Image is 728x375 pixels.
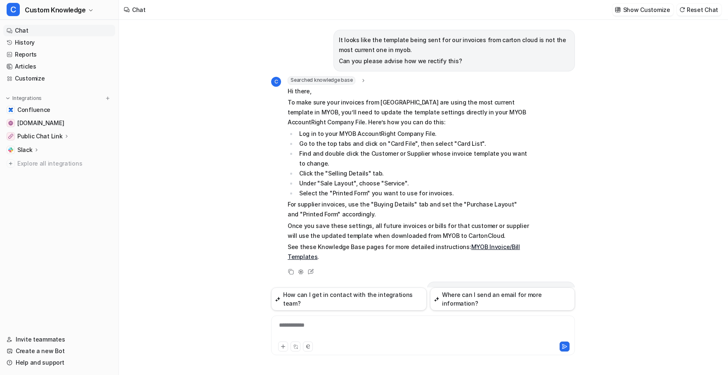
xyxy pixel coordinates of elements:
[7,159,15,168] img: explore all integrations
[17,132,63,140] p: Public Chat Link
[433,287,570,297] p: Customer setting to allow duplicate references?
[5,95,11,101] img: expand menu
[677,4,721,16] button: Reset Chat
[3,37,115,48] a: History
[3,94,44,102] button: Integrations
[615,7,621,13] img: customize
[17,146,33,154] p: Slack
[105,95,111,101] img: menu_add.svg
[3,345,115,357] a: Create a new Bot
[271,77,281,87] span: C
[288,199,529,219] p: For supplier invoices, use the "Buying Details" tab and set the "Purchase Layout" and "Printed Fo...
[3,49,115,60] a: Reports
[8,134,13,139] img: Public Chat Link
[8,121,13,126] img: help.cartoncloud.com
[297,188,529,198] li: Select the "Printed Form" you want to use for invoices.
[288,86,529,96] p: Hi there,
[3,357,115,368] a: Help and support
[3,73,115,84] a: Customize
[3,334,115,345] a: Invite teammates
[8,147,13,152] img: Slack
[297,169,529,178] li: Click the "Selling Details" tab.
[271,287,427,311] button: How can I get in contact with the integrations team?
[339,56,570,66] p: Can you please advise how we rectify this?
[612,4,674,16] button: Show Customize
[297,129,529,139] li: Log in to your MYOB AccountRight Company File.
[623,5,670,14] p: Show Customize
[288,221,529,241] p: Once you save these settings, all future invoices or bills for that customer or supplier will use...
[3,25,115,36] a: Chat
[297,149,529,169] li: Find and double click the Customer or Supplier whose invoice template you want to change.
[3,104,115,116] a: ConfluenceConfluence
[288,242,529,262] p: See these Knowledge Base pages for more detailed instructions: .
[132,5,146,14] div: Chat
[3,117,115,129] a: help.cartoncloud.com[DOMAIN_NAME]
[288,97,529,127] p: To make sure your invoices from [GEOGRAPHIC_DATA] are using the most current template in MYOB, yo...
[3,158,115,169] a: Explore all integrations
[17,119,64,127] span: [DOMAIN_NAME]
[297,178,529,188] li: Under "Sale Layout", choose "Service".
[25,4,86,16] span: Custom Knowledge
[17,106,50,114] span: Confluence
[288,76,355,85] span: Searched knowledge base
[3,61,115,72] a: Articles
[297,139,529,149] li: Go to the top tabs and click on "Card File", then select "Card List".
[12,95,42,102] p: Integrations
[7,3,20,16] span: C
[17,157,112,170] span: Explore all integrations
[339,35,570,55] p: It looks like the template being sent for our invoices from carton cloud is not the most current ...
[8,107,13,112] img: Confluence
[679,7,685,13] img: reset
[430,287,575,311] button: Where can I send an email for more information?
